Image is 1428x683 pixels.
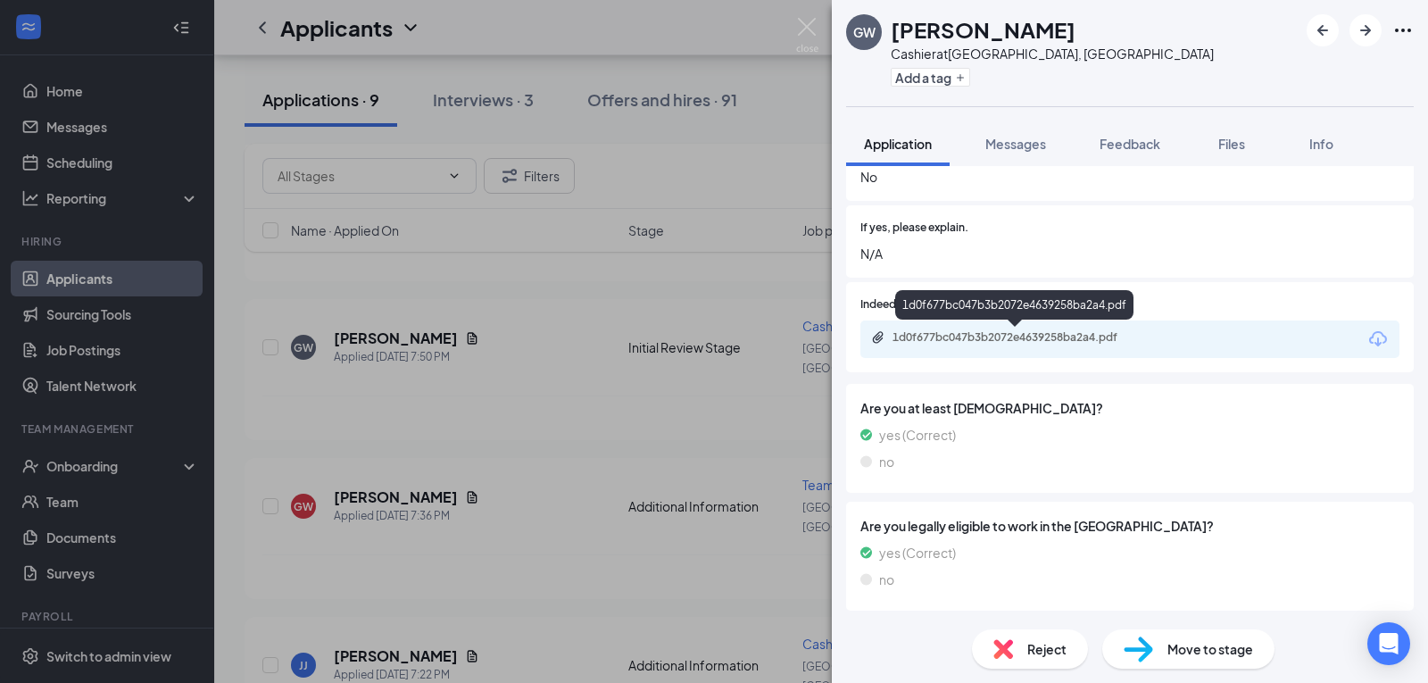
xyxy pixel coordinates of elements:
span: yes (Correct) [879,425,956,445]
svg: ArrowLeftNew [1312,20,1333,41]
svg: ArrowRight [1355,20,1376,41]
span: Application [864,136,932,152]
div: GW [853,23,876,41]
svg: Plus [955,72,966,83]
div: 1d0f677bc047b3b2072e4639258ba2a4.pdf [892,330,1142,345]
span: Files [1218,136,1245,152]
span: yes (Correct) [879,543,956,562]
span: Are you at least [DEMOGRAPHIC_DATA]? [860,398,1399,418]
div: Cashier at [GEOGRAPHIC_DATA], [GEOGRAPHIC_DATA] [891,45,1214,62]
button: ArrowRight [1349,14,1382,46]
div: Open Intercom Messenger [1367,622,1410,665]
span: Indeed Resume [860,296,939,313]
h1: [PERSON_NAME] [891,14,1075,45]
span: Reject [1027,639,1067,659]
button: ArrowLeftNew [1307,14,1339,46]
span: Messages [985,136,1046,152]
span: Feedback [1100,136,1160,152]
span: No [860,167,1399,187]
span: Are you legally eligible to work in the [GEOGRAPHIC_DATA]? [860,516,1399,536]
span: no [879,452,894,471]
span: Info [1309,136,1333,152]
div: 1d0f677bc047b3b2072e4639258ba2a4.pdf [895,290,1133,320]
a: Paperclip1d0f677bc047b3b2072e4639258ba2a4.pdf [871,330,1160,347]
svg: Download [1367,329,1389,350]
span: no [879,570,894,589]
button: PlusAdd a tag [891,68,970,87]
span: If yes, please explain. [860,220,968,237]
span: N/A [860,244,1399,263]
svg: Paperclip [871,330,885,345]
span: Move to stage [1167,639,1253,659]
svg: Ellipses [1392,20,1414,41]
